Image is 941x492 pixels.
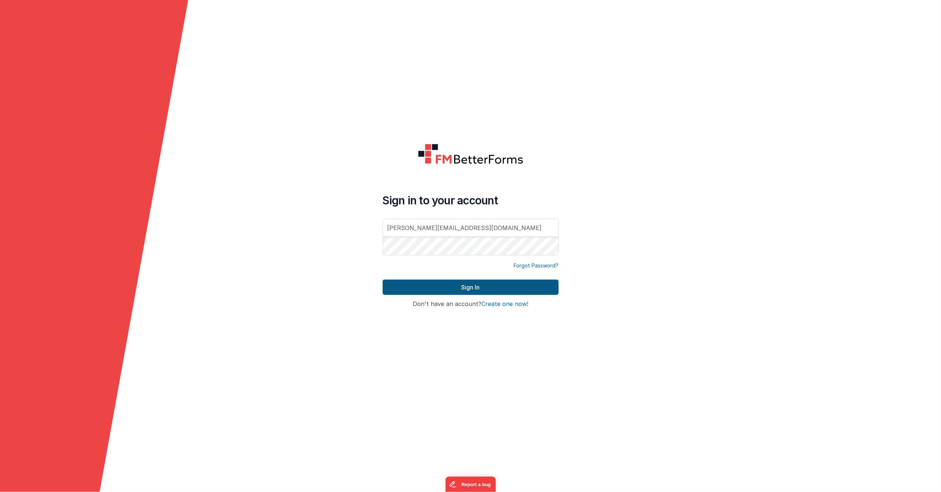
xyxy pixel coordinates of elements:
[383,219,559,237] input: Email Address
[481,301,528,307] button: Create one now!
[383,194,559,207] h4: Sign in to your account
[383,280,559,295] button: Sign In
[445,477,496,492] iframe: Marker.io feedback button
[383,301,559,307] h4: Don't have an account?
[514,262,559,269] a: Forgot Password?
